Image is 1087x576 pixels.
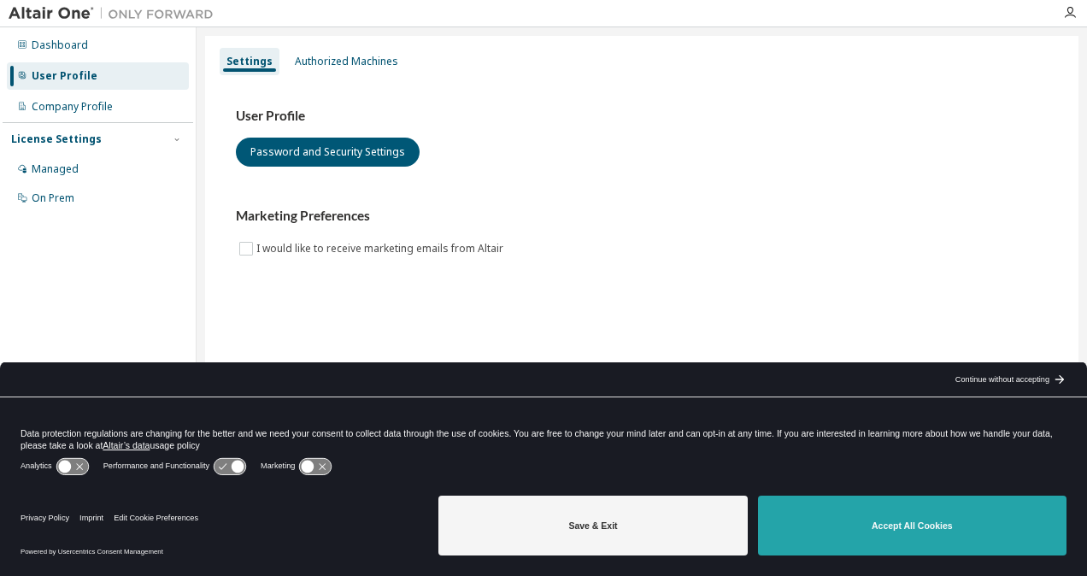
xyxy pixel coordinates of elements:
img: Altair One [9,5,222,22]
div: Dashboard [32,38,88,52]
div: On Prem [32,191,74,205]
div: Settings [226,55,273,68]
div: Company Profile [32,100,113,114]
h3: User Profile [236,108,1048,125]
div: Managed [32,162,79,176]
h3: Marketing Preferences [236,208,1048,225]
div: User Profile [32,69,97,83]
div: Authorized Machines [295,55,398,68]
div: License Settings [11,132,102,146]
label: I would like to receive marketing emails from Altair [256,238,507,259]
button: Password and Security Settings [236,138,420,167]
